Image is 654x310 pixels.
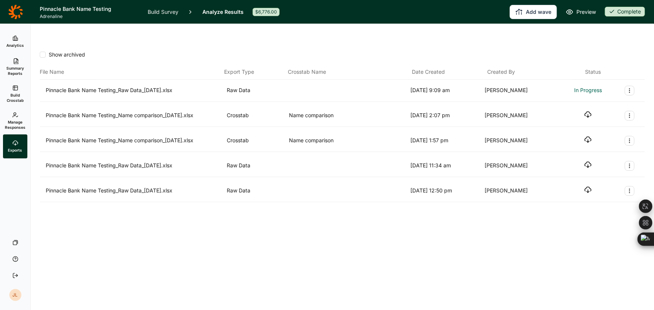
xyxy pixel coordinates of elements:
[9,289,21,301] div: JL
[566,7,596,16] a: Preview
[227,86,286,95] div: Raw Data
[46,86,224,95] div: Pinnacle Bank Name Testing_Raw Data_[DATE].xlsx
[40,13,139,19] span: Adrenaline
[485,111,556,121] div: [PERSON_NAME]
[3,30,27,54] a: Analytics
[510,5,557,19] button: Add wave
[411,86,482,95] div: [DATE] 9:09 am
[46,51,85,58] span: Show archived
[288,67,409,76] div: Crosstab Name
[584,136,592,143] button: Download file
[5,119,25,130] span: Manage Responses
[289,111,408,121] div: Name comparison
[46,111,224,121] div: Pinnacle Bank Name Testing_Name comparison_[DATE].xlsx
[412,67,485,76] div: Date Created
[46,161,224,171] div: Pinnacle Bank Name Testing_Raw Data_[DATE].xlsx
[8,148,22,153] span: Exports
[3,54,27,80] a: Summary Reports
[576,7,596,16] span: Preview
[584,111,592,118] button: Download file
[289,136,408,146] div: Name comparison
[585,67,601,76] div: Status
[625,86,635,95] button: Export Actions
[625,161,635,171] button: Export Actions
[227,161,286,171] div: Raw Data
[625,111,635,121] button: Export Actions
[605,7,645,17] button: Complete
[625,186,635,196] button: Export Actions
[3,107,27,134] a: Manage Responses
[488,67,560,76] div: Created By
[46,186,224,196] div: Pinnacle Bank Name Testing_Raw Data_[DATE].xlsx
[6,92,24,103] span: Build Crosstab
[227,186,286,196] div: Raw Data
[584,186,592,194] button: Download file
[411,186,482,196] div: [DATE] 12:50 pm
[40,4,139,13] h1: Pinnacle Bank Name Testing
[411,111,482,121] div: [DATE] 2:07 pm
[411,161,482,171] div: [DATE] 11:34 am
[485,86,556,95] div: [PERSON_NAME]
[625,136,635,146] button: Export Actions
[411,136,482,146] div: [DATE] 1:57 pm
[3,134,27,158] a: Exports
[485,136,556,146] div: [PERSON_NAME]
[227,136,286,146] div: Crosstab
[46,136,224,146] div: Pinnacle Bank Name Testing_Name comparison_[DATE].xlsx
[40,67,221,76] div: File Name
[485,186,556,196] div: [PERSON_NAME]
[253,8,280,16] div: $6,776.00
[224,67,285,76] div: Export Type
[227,111,286,121] div: Crosstab
[3,80,27,107] a: Build Crosstab
[605,7,645,16] div: Complete
[6,66,24,76] span: Summary Reports
[574,86,602,95] span: In Progress
[6,43,24,48] span: Analytics
[485,161,556,171] div: [PERSON_NAME]
[584,161,592,168] button: Download file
